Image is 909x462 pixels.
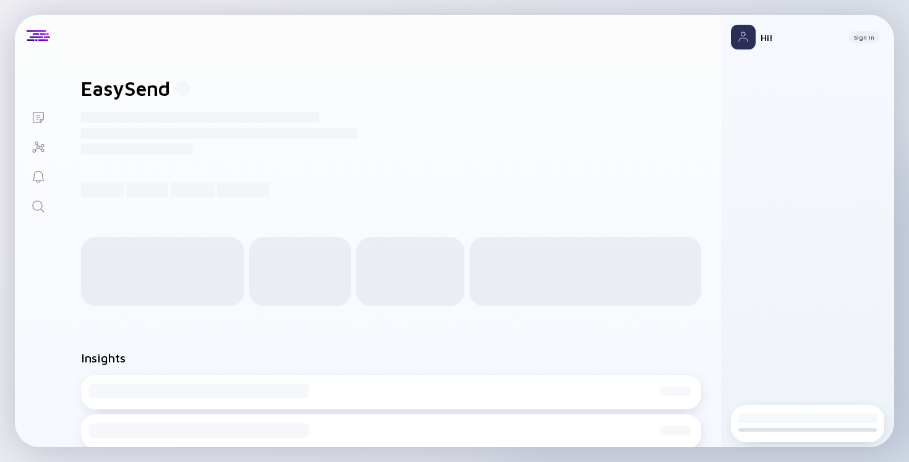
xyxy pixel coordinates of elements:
h1: EasySend [81,77,170,100]
img: Profile Picture [731,25,756,49]
a: Investor Map [15,131,61,161]
a: Reminders [15,161,61,190]
h2: Insights [81,351,126,365]
div: Hi! [761,32,839,43]
button: Sign In [849,31,879,43]
a: Lists [15,101,61,131]
a: Search [15,190,61,220]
